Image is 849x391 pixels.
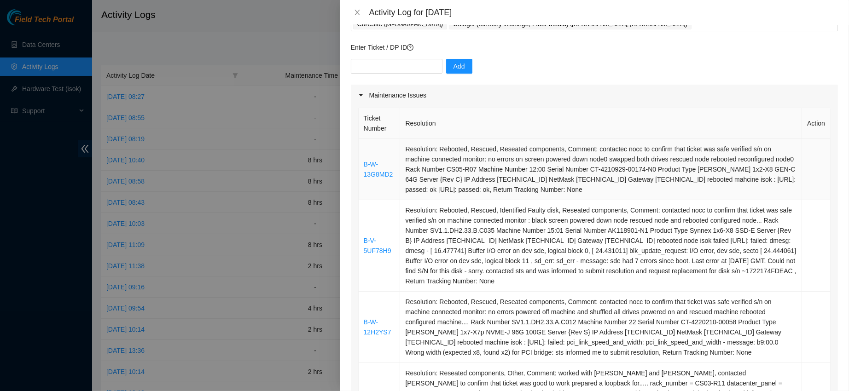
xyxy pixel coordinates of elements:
[802,108,831,139] th: Action
[400,292,802,363] td: Resolution: Rebooted, Rescued, Reseated components, Comment: contacted nocc to confirm that ticke...
[364,318,391,336] a: B-W-12H2YS7
[358,92,364,98] span: caret-right
[400,200,802,292] td: Resolution: Rebooted, Rescued, Identified Faulty disk, Reseated components, Comment: contacted no...
[351,8,364,17] button: Close
[400,108,802,139] th: Resolution
[454,61,465,71] span: Add
[364,237,391,254] a: B-V-5UF78H9
[400,139,802,200] td: Resolution: Rebooted, Rescued, Reseated components, Comment: contactec nocc to confirm that ticke...
[351,85,838,106] div: Maintenance Issues
[369,7,838,17] div: Activity Log for [DATE]
[446,59,472,74] button: Add
[354,9,361,16] span: close
[407,44,413,51] span: question-circle
[351,42,838,52] p: Enter Ticket / DP ID
[364,161,393,178] a: B-W-13G8MD2
[359,108,401,139] th: Ticket Number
